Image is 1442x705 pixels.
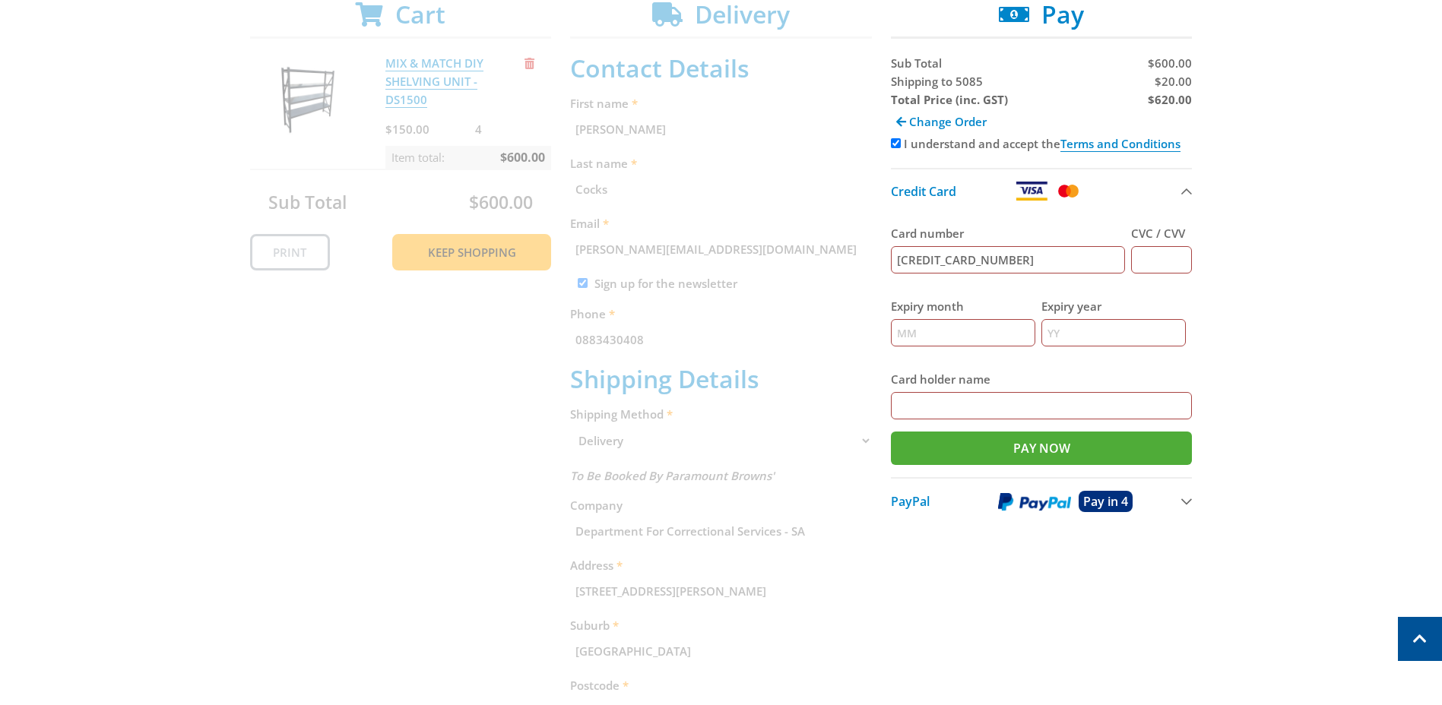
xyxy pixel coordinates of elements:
span: $20.00 [1155,74,1192,89]
label: CVC / CVV [1131,224,1192,242]
input: Pay Now [891,432,1193,465]
a: Terms and Conditions [1060,136,1181,152]
span: $600.00 [1148,55,1192,71]
img: PayPal [998,492,1071,511]
label: Card holder name [891,370,1193,388]
input: YY [1041,319,1186,346]
label: Expiry month [891,297,1035,315]
a: Change Order [891,109,992,134]
span: Change Order [909,114,987,129]
img: Visa [1015,182,1048,201]
span: Shipping to 5085 [891,74,983,89]
input: Please accept the terms and conditions. [891,138,901,148]
label: Card number [891,224,1126,242]
span: PayPal [891,493,930,510]
strong: Total Price (inc. GST) [891,92,1008,107]
button: Credit Card [891,168,1193,213]
span: Sub Total [891,55,942,71]
strong: $620.00 [1148,92,1192,107]
label: I understand and accept the [904,136,1181,152]
button: PayPal Pay in 4 [891,477,1193,524]
span: Credit Card [891,183,956,200]
span: Pay in 4 [1083,493,1128,510]
img: Mastercard [1055,182,1082,201]
input: MM [891,319,1035,346]
label: Expiry year [1041,297,1186,315]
